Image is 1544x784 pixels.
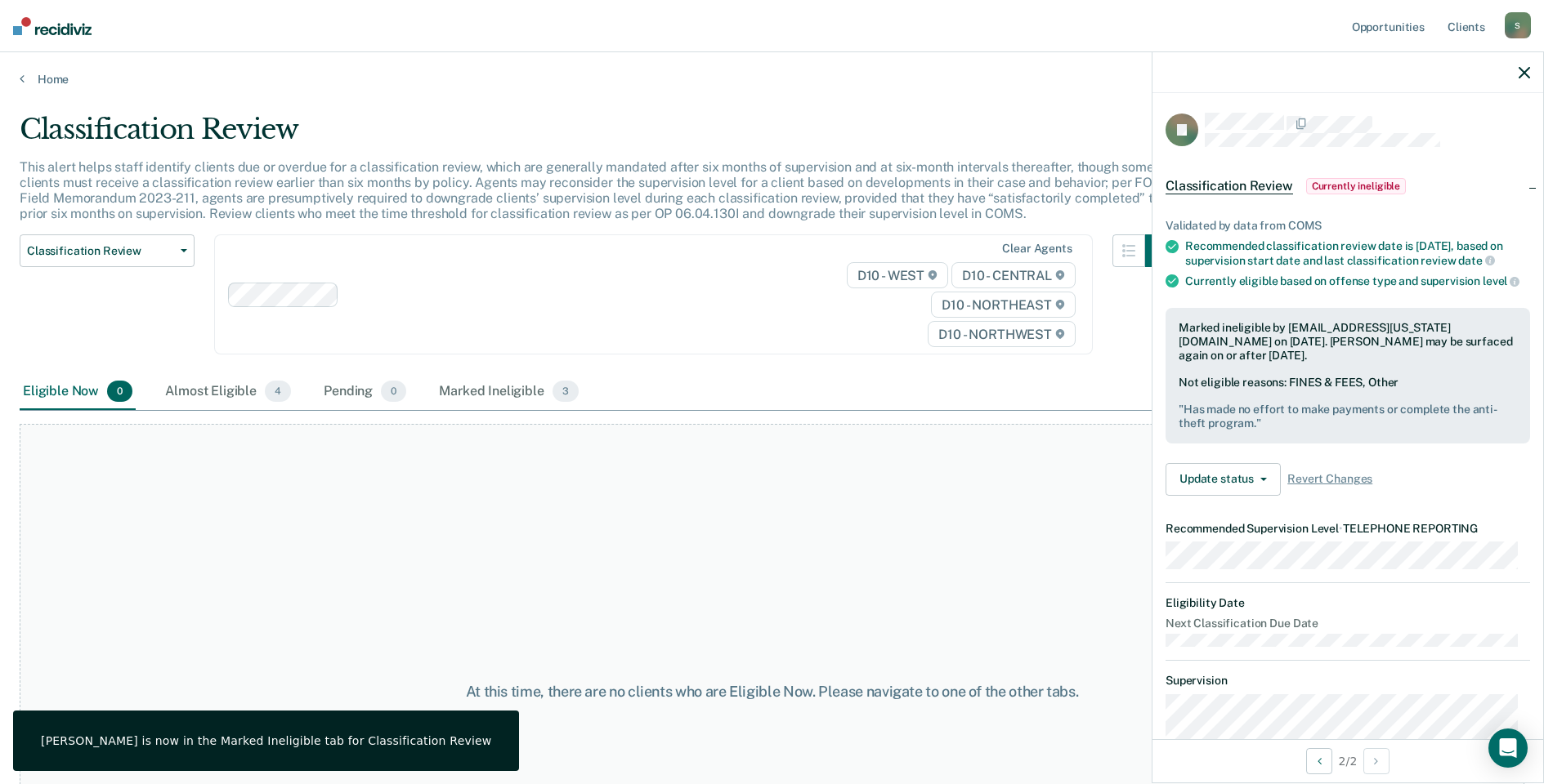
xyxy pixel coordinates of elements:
pre: " Has made no effort to make payments or complete the anti-theft program. " [1179,403,1517,430]
dt: Recommended Supervision Level TELEPHONE REPORTING [1166,522,1530,536]
div: Marked ineligible by [EMAIL_ADDRESS][US_STATE][DOMAIN_NAME] on [DATE]. [PERSON_NAME] may be surfa... [1179,321,1517,362]
div: 2 / 2 [1152,739,1543,782]
span: Classification Review [27,244,174,258]
button: Update status [1166,463,1281,496]
button: Previous Opportunity [1306,748,1332,774]
div: Open Intercom Messenger [1488,728,1528,768]
span: 3 [553,381,579,402]
div: Clear agents [1002,242,1072,256]
span: Currently ineligible [1306,178,1407,194]
div: Currently eligible based on offense type and supervision [1185,274,1530,288]
span: 4 [265,381,291,402]
span: Revert Changes [1287,472,1372,486]
span: D10 - NORTHEAST [931,292,1075,318]
span: level [1483,274,1519,287]
div: Marked Ineligible [436,374,582,410]
div: Not eligible reasons: FINES & FEES, Other [1179,376,1517,430]
span: Classification Review [1166,178,1293,194]
div: At this time, there are no clients who are Eligible Now. Please navigate to one of the other tabs. [396,683,1148,701]
div: Eligible Now [20,374,136,410]
div: Validated by data from COMS [1166,219,1530,233]
img: Recidiviz [13,17,92,35]
span: • [1339,522,1343,535]
span: D10 - CENTRAL [951,262,1076,288]
dt: Next Classification Due Date [1166,617,1530,630]
a: Home [20,72,1524,87]
dt: Eligibility Date [1166,596,1530,610]
div: Classification ReviewCurrently ineligible [1152,160,1543,212]
span: D10 - NORTHWEST [928,321,1075,347]
span: 0 [107,381,132,402]
div: Almost Eligible [162,374,294,410]
div: S [1505,12,1531,38]
div: Pending [320,374,409,410]
span: D10 - WEST [847,262,948,288]
div: Recommended classification review date is [DATE], based on supervision start date and last classi... [1185,239,1530,267]
p: This alert helps staff identify clients due or overdue for a classification review, which are gen... [20,159,1168,222]
dt: Supervision [1166,674,1530,688]
span: date [1458,254,1494,267]
span: 0 [381,381,406,402]
div: Classification Review [20,113,1178,159]
button: Next Opportunity [1363,748,1390,774]
div: [PERSON_NAME] is now in the Marked Ineligible tab for Classification Review [41,733,491,748]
